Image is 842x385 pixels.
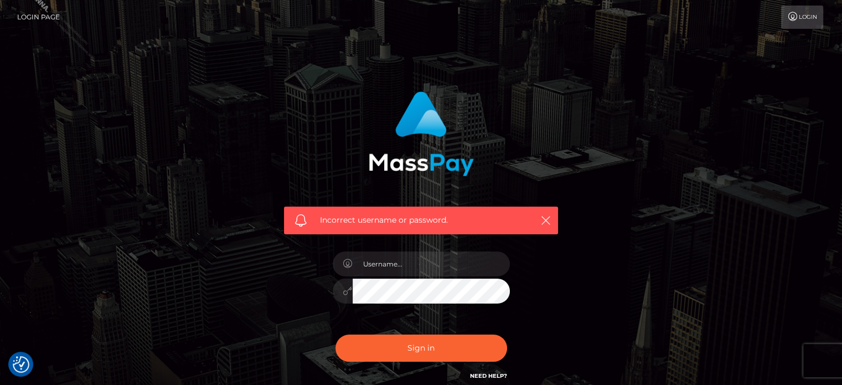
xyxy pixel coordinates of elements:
[13,356,29,373] button: Consent Preferences
[353,251,510,276] input: Username...
[470,372,507,379] a: Need Help?
[369,91,474,176] img: MassPay Login
[320,214,522,226] span: Incorrect username or password.
[335,335,507,362] button: Sign in
[13,356,29,373] img: Revisit consent button
[781,6,823,29] a: Login
[17,6,60,29] a: Login Page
